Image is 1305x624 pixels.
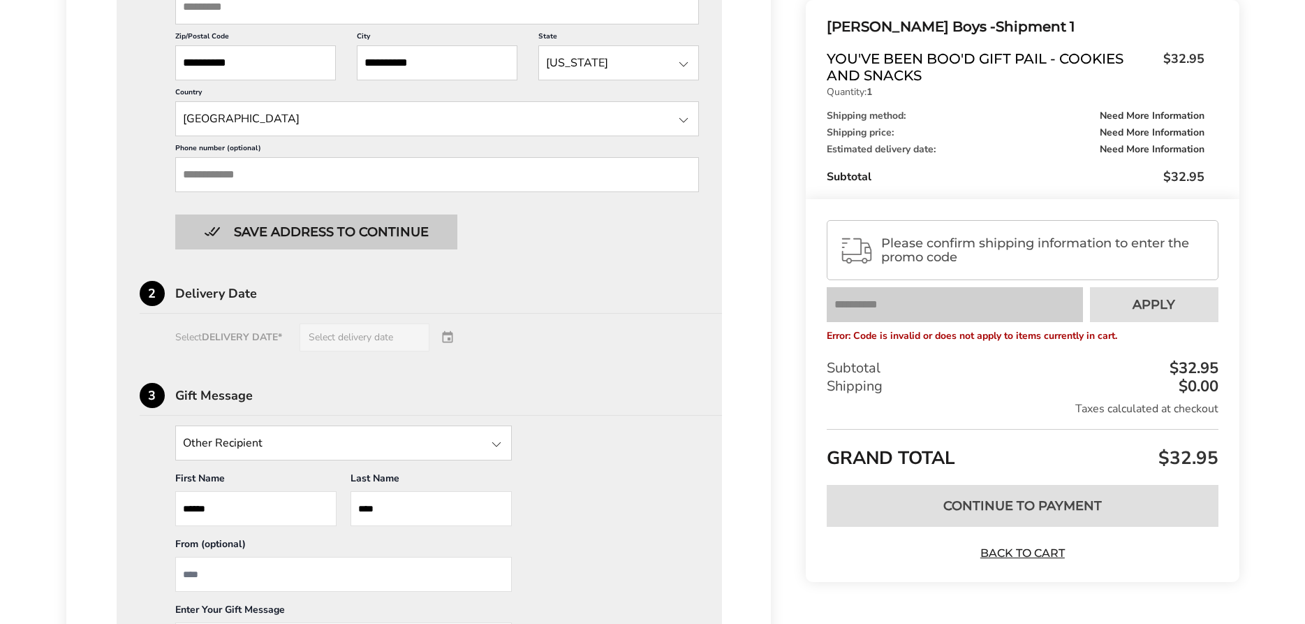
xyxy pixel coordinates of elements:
label: Zip/Postal Code [175,31,336,45]
input: State [175,426,512,460]
div: Delivery Date [175,287,723,300]
label: Country [175,87,700,101]
div: 3 [140,383,165,408]
a: Back to Cart [973,546,1071,561]
div: Subtotal [827,359,1218,377]
input: First Name [175,491,337,526]
span: You've Been Boo'd Gift Pail - Cookies and Snacks [827,50,1156,84]
input: State [175,101,700,136]
span: $32.95 [1156,50,1204,80]
p: Error: Code is invalid or does not apply to items currently in cart. [827,329,1218,342]
div: GRAND TOTAL [827,429,1218,474]
a: You've Been Boo'd Gift Pail - Cookies and Snacks$32.95 [827,50,1204,84]
div: Shipping method: [827,111,1204,121]
input: Last Name [351,491,512,526]
div: Taxes calculated at checkout [827,401,1218,416]
p: Quantity: [827,87,1204,97]
div: Shipping price: [827,128,1204,138]
button: Continue to Payment [827,485,1218,527]
div: Estimated delivery date: [827,145,1204,154]
div: $0.00 [1175,379,1218,394]
span: Please confirm shipping information to enter the promo code [881,236,1205,264]
div: Shipment 1 [827,15,1204,38]
div: Shipping [827,377,1218,396]
strong: 1 [867,85,872,99]
div: Enter Your Gift Message [175,603,512,623]
button: Button save address [175,215,457,249]
div: Gift Message [175,389,723,402]
span: Need More Information [1100,111,1204,121]
input: ZIP [175,45,336,80]
span: $32.95 [1163,168,1204,185]
div: Last Name [351,472,512,491]
div: Subtotal [827,168,1204,185]
input: City [357,45,517,80]
span: $32.95 [1155,446,1218,470]
div: $32.95 [1166,361,1218,376]
span: Need More Information [1100,145,1204,154]
div: 2 [140,281,165,306]
span: Apply [1133,298,1175,311]
input: From [175,557,512,592]
label: State [538,31,699,45]
span: Need More Information [1100,128,1204,138]
div: From (optional) [175,537,512,557]
input: State [538,45,699,80]
div: First Name [175,472,337,491]
label: City [357,31,517,45]
label: Phone number (optional) [175,143,700,157]
span: [PERSON_NAME] Boys - [827,18,996,35]
button: Apply [1090,287,1218,322]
